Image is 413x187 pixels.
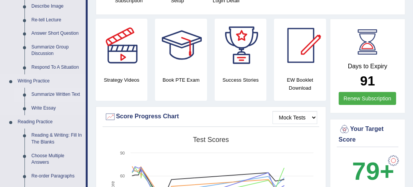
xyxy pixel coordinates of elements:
text: 60 [120,174,125,178]
div: Your Target Score [339,124,397,144]
h4: Strategy Videos [96,76,147,84]
a: Reading Practice [14,115,86,129]
h4: Book PTE Exam [155,76,207,84]
b: 91 [360,73,375,88]
a: Re-tell Lecture [28,13,86,27]
a: Renew Subscription [339,92,397,105]
a: Summarize Written Text [28,88,86,102]
a: Choose Multiple Answers [28,149,86,169]
div: Score Progress Chart [104,111,317,123]
h4: Days to Expiry [339,63,397,70]
a: Writing Practice [14,74,86,88]
a: Answer Short Question [28,27,86,40]
a: Summarize Group Discussion [28,40,86,61]
text: 90 [120,151,125,155]
b: 79+ [352,157,394,185]
tspan: Test scores [193,136,229,143]
h4: Success Stories [215,76,266,84]
h4: EW Booklet Download [274,76,326,92]
a: Write Essay [28,102,86,115]
a: Reading & Writing: Fill In The Blanks [28,129,86,149]
a: Respond To A Situation [28,61,86,74]
a: Re-order Paragraphs [28,169,86,183]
